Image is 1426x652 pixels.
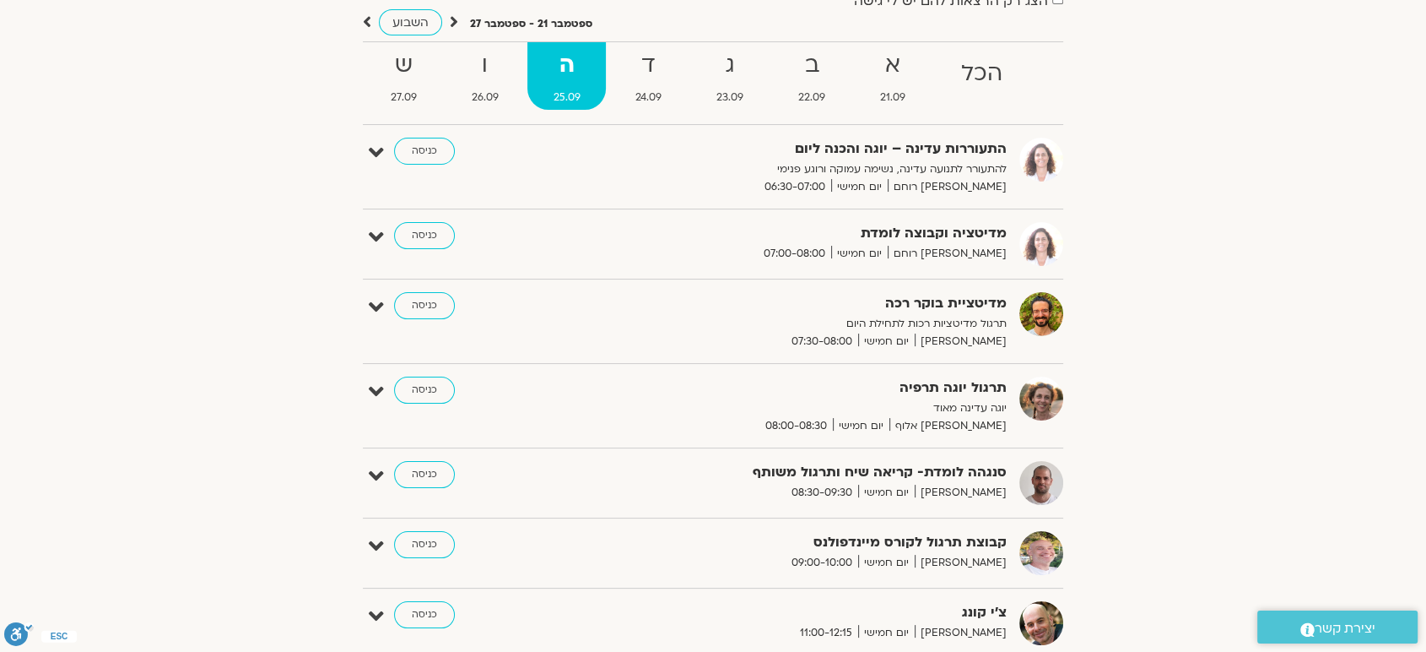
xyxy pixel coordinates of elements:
strong: סנגהה לומדת- קריאה שיח ותרגול משותף [593,461,1007,484]
span: יום חמישי [831,245,888,263]
strong: ה [527,46,606,84]
span: [PERSON_NAME] [915,333,1007,350]
span: יום חמישי [858,624,915,642]
a: ו26.09 [446,42,524,110]
span: 23.09 [691,89,770,106]
span: 11:00-12:15 [794,624,858,642]
p: תרגול מדיטציות רכות לתחילת היום [593,315,1007,333]
strong: ד [609,46,687,84]
a: ש27.09 [365,42,442,110]
strong: התעוררות עדינה – יוגה והכנה ליום [593,138,1007,160]
span: 07:00-08:00 [758,245,831,263]
a: כניסה [394,292,455,319]
p: ספטמבר 21 - ספטמבר 27 [470,15,592,33]
strong: הכל [935,55,1028,93]
strong: צ'י קונג [593,601,1007,624]
span: 08:30-09:30 [786,484,858,502]
strong: ש [365,46,442,84]
span: 21.09 [855,89,932,106]
strong: מדיטציה וקבוצה לומדת [593,222,1007,245]
a: ב22.09 [773,42,851,110]
span: 07:30-08:00 [786,333,858,350]
span: 08:00-08:30 [759,417,833,435]
span: [PERSON_NAME] רוחם [888,178,1007,196]
span: [PERSON_NAME] [915,624,1007,642]
span: 09:00-10:00 [786,554,858,572]
a: כניסה [394,531,455,558]
span: [PERSON_NAME] [915,484,1007,502]
span: [PERSON_NAME] רוחם [888,245,1007,263]
a: כניסה [394,461,455,488]
span: יום חמישי [858,554,915,572]
strong: מדיטציית בוקר רכה [593,292,1007,315]
strong: ו [446,46,524,84]
strong: א [855,46,932,84]
a: כניסה [394,377,455,404]
a: ה25.09 [527,42,606,110]
span: יום חמישי [833,417,889,435]
strong: ב [773,46,851,84]
a: השבוע [379,9,442,35]
span: יום חמישי [858,333,915,350]
strong: ג [691,46,770,84]
span: יום חמישי [831,178,888,196]
span: יצירת קשר [1315,617,1375,640]
span: [PERSON_NAME] אלוף [889,417,1007,435]
span: 25.09 [527,89,606,106]
strong: תרגול יוגה תרפיה [593,377,1007,399]
p: להתעורר לתנועה עדינה, נשימה עמוקה ורוגע פנימי [593,160,1007,178]
span: 06:30-07:00 [759,178,831,196]
strong: קבוצת תרגול לקורס מיינדפולנס [593,531,1007,554]
a: יצירת קשר [1257,611,1418,644]
span: 27.09 [365,89,442,106]
a: כניסה [394,222,455,249]
a: א21.09 [855,42,932,110]
a: כניסה [394,601,455,628]
span: [PERSON_NAME] [915,554,1007,572]
a: כניסה [394,138,455,165]
span: השבוע [392,14,429,30]
a: הכל [935,42,1028,110]
span: 22.09 [773,89,851,106]
a: ג23.09 [691,42,770,110]
span: יום חמישי [858,484,915,502]
a: ד24.09 [609,42,687,110]
span: 26.09 [446,89,524,106]
p: יוגה עדינה מאוד [593,399,1007,417]
span: 24.09 [609,89,687,106]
